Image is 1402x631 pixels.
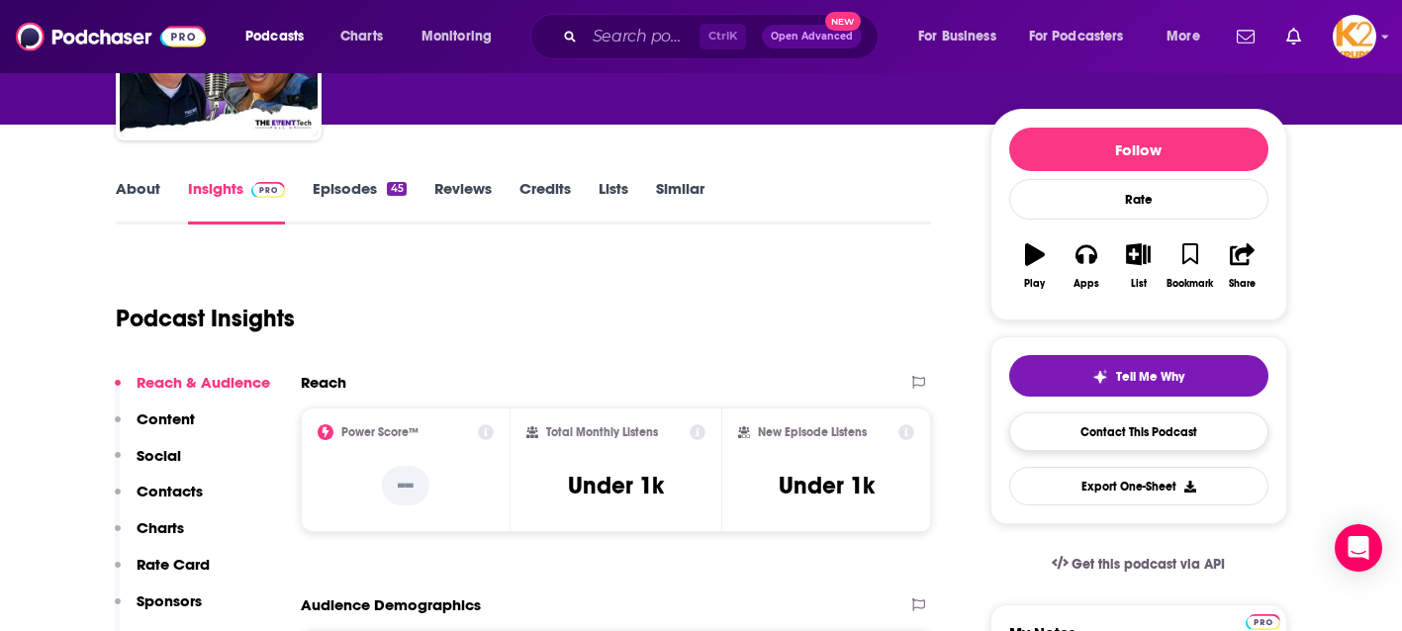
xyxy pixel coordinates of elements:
[1333,15,1376,58] span: Logged in as K2Krupp
[327,21,395,52] a: Charts
[1131,278,1147,290] div: List
[1009,355,1268,397] button: tell me why sparkleTell Me Why
[1016,21,1153,52] button: open menu
[758,425,867,439] h2: New Episode Listens
[116,304,295,333] h1: Podcast Insights
[137,591,202,610] p: Sponsors
[340,23,383,50] span: Charts
[1153,21,1225,52] button: open menu
[1024,278,1045,290] div: Play
[251,182,286,198] img: Podchaser Pro
[568,471,664,500] h3: Under 1k
[1009,179,1268,220] div: Rate
[1009,230,1061,302] button: Play
[825,12,861,31] span: New
[245,23,304,50] span: Podcasts
[1167,23,1200,50] span: More
[115,446,181,483] button: Social
[137,409,195,428] p: Content
[779,471,875,500] h3: Under 1k
[1246,614,1280,630] img: Podchaser Pro
[1333,15,1376,58] img: User Profile
[137,555,210,574] p: Rate Card
[137,482,203,500] p: Contacts
[1216,230,1267,302] button: Share
[408,21,517,52] button: open menu
[188,179,286,225] a: InsightsPodchaser Pro
[115,518,184,555] button: Charts
[1333,15,1376,58] button: Show profile menu
[313,179,406,225] a: Episodes45
[771,32,853,42] span: Open Advanced
[387,182,406,196] div: 45
[700,24,746,49] span: Ctrl K
[421,23,492,50] span: Monitoring
[1278,20,1309,53] a: Show notifications dropdown
[918,23,996,50] span: For Business
[301,595,481,614] h2: Audience Demographics
[137,373,270,392] p: Reach & Audience
[232,21,329,52] button: open menu
[762,25,862,48] button: Open AdvancedNew
[16,18,206,55] img: Podchaser - Follow, Share and Rate Podcasts
[115,409,195,446] button: Content
[115,373,270,409] button: Reach & Audience
[1112,230,1164,302] button: List
[1229,20,1262,53] a: Show notifications dropdown
[115,482,203,518] button: Contacts
[341,425,419,439] h2: Power Score™
[1335,524,1382,572] div: Open Intercom Messenger
[1246,611,1280,630] a: Pro website
[137,446,181,465] p: Social
[519,179,571,225] a: Credits
[904,21,1021,52] button: open menu
[115,555,210,591] button: Rate Card
[1009,412,1268,451] a: Contact This Podcast
[546,425,658,439] h2: Total Monthly Listens
[599,179,628,225] a: Lists
[549,14,897,59] div: Search podcasts, credits, & more...
[115,591,202,628] button: Sponsors
[382,466,429,505] p: --
[1229,278,1256,290] div: Share
[1165,230,1216,302] button: Bookmark
[1116,369,1184,385] span: Tell Me Why
[434,179,492,225] a: Reviews
[1009,467,1268,505] button: Export One-Sheet
[137,518,184,537] p: Charts
[1074,278,1099,290] div: Apps
[1036,540,1242,588] a: Get this podcast via API
[1029,23,1124,50] span: For Podcasters
[116,179,160,225] a: About
[1092,369,1108,385] img: tell me why sparkle
[656,179,704,225] a: Similar
[1061,230,1112,302] button: Apps
[301,373,346,392] h2: Reach
[1167,278,1213,290] div: Bookmark
[585,21,700,52] input: Search podcasts, credits, & more...
[1072,556,1225,573] span: Get this podcast via API
[1009,128,1268,171] button: Follow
